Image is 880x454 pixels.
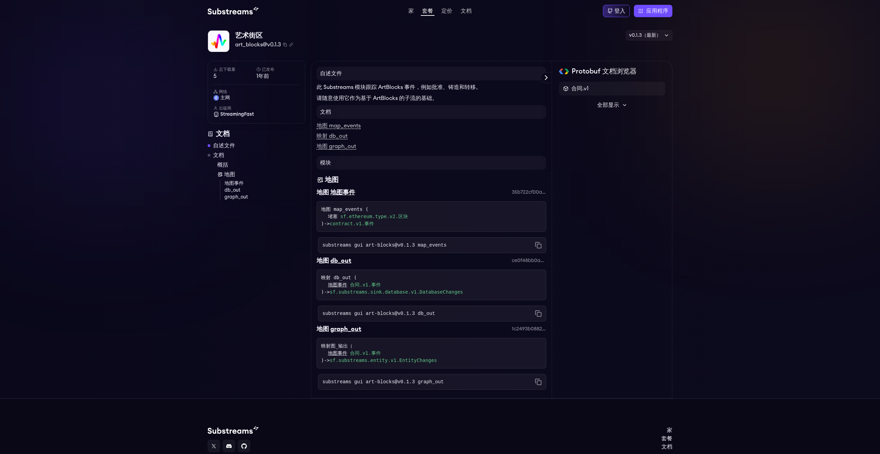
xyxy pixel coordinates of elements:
[330,221,374,226] a: contract.v1.事件
[320,71,342,76] font: 自述文件
[321,289,324,295] font: )
[321,221,324,226] font: )
[220,95,230,100] font: 主网
[646,8,668,14] font: 应用程序
[317,258,329,264] font: 地图
[217,161,305,169] a: 概括
[661,434,672,443] a: 套餐
[322,242,447,249] code: substreams gui art-blocks@v0.1.3 map_events
[629,33,661,38] font: v0.1.3（最新）
[224,180,305,187] a: 地图事件
[256,73,269,79] font: 1年前
[661,426,672,434] a: 家
[440,8,454,15] a: 定价
[208,426,258,434] img: Substream 的标志
[350,282,381,287] font: 合同.v1.事件
[421,8,434,16] a: 套餐
[325,177,339,183] font: 地图
[330,326,361,332] font: graph_out
[459,8,473,15] a: 文档
[224,194,305,201] a: graph_out
[661,436,672,441] font: 套餐
[213,111,299,118] a: StreamingFast
[213,73,217,79] font: 5
[213,94,299,101] a: 主网
[213,141,235,150] a: 自述文件
[330,357,437,363] a: sf.substreams.entity.v1.EntityChanges
[317,144,356,150] a: 地图 graph_out
[217,172,223,177] img: 地图图标
[317,95,438,101] font: 请随意使用它作为基于 ArtBlocks 的子流的基础。
[283,43,287,47] button: 复制包名称和版本
[317,326,329,332] font: 地图
[571,86,588,91] font: 合同.v1
[350,350,381,357] a: 合同.v1.事件
[220,112,254,117] font: StreamingFast
[512,258,624,263] font: ce0f48bb0accd1d7d3825a68b85a6a8caeb2fbea
[317,175,323,185] img: 地图图标
[422,8,433,14] font: 套餐
[224,188,240,193] font: db_out
[324,357,330,363] font: ->
[408,8,414,14] font: 家
[324,221,330,226] font: ->
[324,289,330,295] font: ->
[321,206,368,212] font: 地图 map_events (
[350,281,381,288] a: 合同.v1.事件
[559,98,665,112] button: 全部显示
[328,282,347,287] font: 地图事件
[330,258,351,264] font: db_out
[321,357,324,363] font: )
[219,67,235,71] font: 总下载量
[317,133,348,139] font: 映射 db_out
[217,162,228,168] font: 概括
[340,213,408,220] a: sf.ethereum.type.v2.区块
[262,67,274,71] font: 已发布
[322,310,435,317] code: substreams gui art-blocks@v0.1.3 db_out
[235,32,263,39] font: 艺术街区
[614,8,625,14] font: 登入
[208,7,258,15] img: Substream 的标志
[321,343,353,349] font: 映射图_输出（
[224,187,305,194] a: db_out
[330,189,355,195] font: 地图事件
[320,109,331,115] font: 文档
[321,275,357,280] font: 映射 db_out (
[208,31,229,52] img: 包装标志
[224,172,235,177] font: 地图
[289,43,293,47] button: 将 .spkg 链接复制到剪贴板
[535,242,542,249] button: 将命令复制到剪贴板
[216,130,230,137] font: 文档
[407,8,415,15] a: 家
[350,350,381,356] font: 合同.v1.事件
[603,5,630,17] a: 登入
[597,102,619,108] font: 全部显示
[535,378,542,385] button: 将命令复制到剪贴板
[512,327,624,331] font: 1c2493b08823225055fdda0a64334fca30faa44a
[317,123,361,129] a: 地图 map_events
[661,443,672,451] a: 文档
[213,152,224,158] font: 文档
[328,281,347,288] a: 地图事件
[317,84,481,90] font: 此 Substreams 模块跟踪 ArtBlocks 事件，例如批准、铸造和转移。
[317,133,348,139] a: 映射 db_out
[328,350,347,357] a: 地图事件
[559,69,569,74] img: Protobuf
[328,350,347,356] font: 地图事件
[219,106,231,110] font: 出版商
[667,428,672,433] font: 家
[219,90,227,94] font: 网络
[320,160,331,166] font: 模块
[213,143,235,148] font: 自述文件
[322,378,444,385] code: substreams gui art-blocks@v0.1.3 graph_out
[213,95,219,101] img: 主网
[224,195,248,200] font: graph_out
[512,190,622,195] font: 35b722cf00aeded3d2aa2d1cd1721be834790b82
[317,144,356,149] font: 地图 graph_out
[661,444,672,450] font: 文档
[572,68,637,75] font: Protobuf 文档浏览器
[626,30,672,41] div: v0.1.3（最新）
